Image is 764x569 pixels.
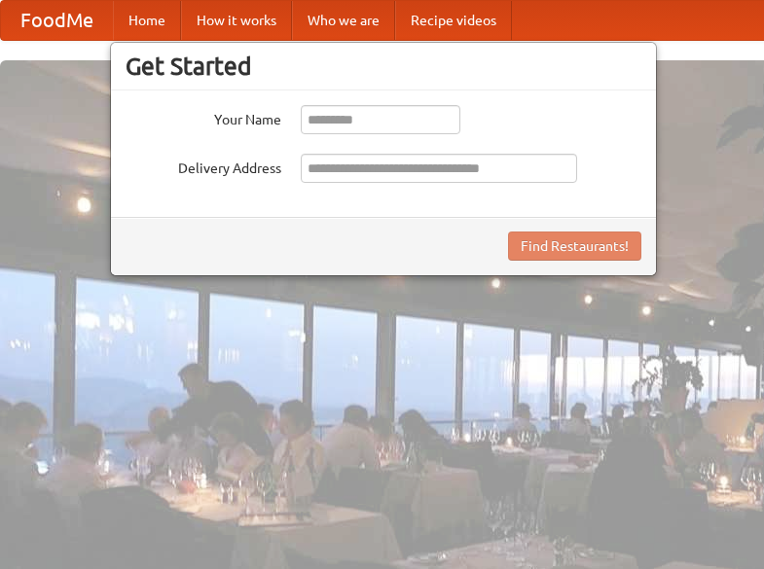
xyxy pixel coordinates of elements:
[113,1,181,40] a: Home
[181,1,292,40] a: How it works
[292,1,395,40] a: Who we are
[126,52,641,81] h3: Get Started
[1,1,113,40] a: FoodMe
[508,231,641,261] button: Find Restaurants!
[126,105,281,129] label: Your Name
[126,154,281,178] label: Delivery Address
[395,1,512,40] a: Recipe videos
